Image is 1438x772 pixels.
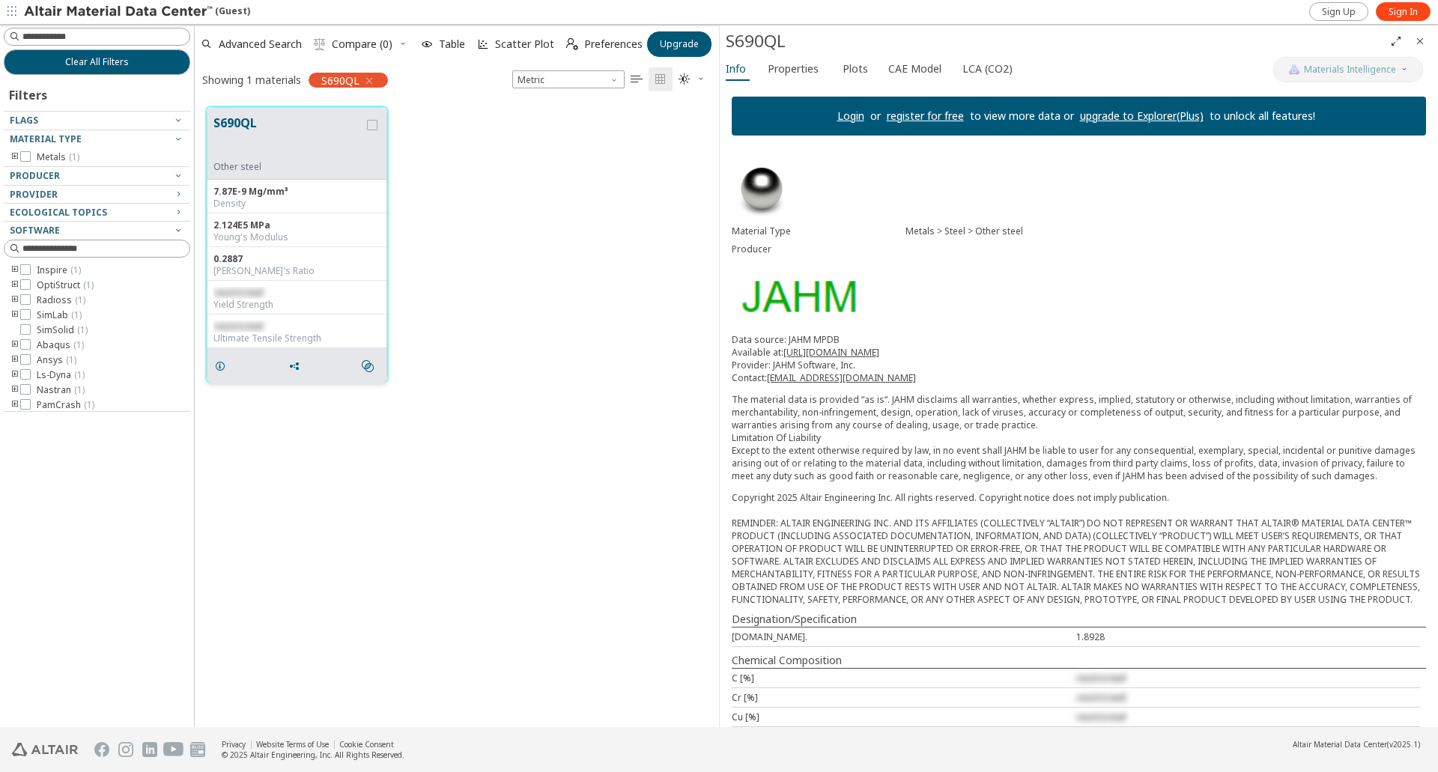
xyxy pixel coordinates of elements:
[1293,739,1387,750] span: Altair Material Data Center
[195,95,719,727] div: grid
[1288,64,1300,76] img: AI Copilot
[732,630,1076,643] div: [DOMAIN_NAME].
[732,711,1076,723] div: Cu [%]
[37,384,85,396] span: Nastran
[10,309,20,321] i: toogle group
[512,70,625,88] div: Unit System
[4,49,190,75] button: Clear All Filters
[69,151,79,163] span: ( 1 )
[10,399,20,411] i: toogle group
[37,309,82,321] span: SimLab
[207,351,239,381] button: Details
[74,368,85,381] span: ( 1 )
[37,354,76,366] span: Ansys
[202,73,301,87] div: Showing 1 materials
[584,39,643,49] span: Preferences
[10,354,20,366] i: toogle group
[213,186,380,198] div: 7.87E-9 Mg/mm³
[12,743,78,756] img: Altair Engineering
[222,739,246,750] a: Privacy
[1080,109,1204,123] a: upgrade to Explorer(Plus)
[37,151,79,163] span: Metals
[10,339,20,351] i: toogle group
[256,739,329,750] a: Website Terms of Use
[37,264,81,276] span: Inspire
[887,109,964,123] a: register for free
[213,114,364,161] button: S690QL
[4,75,55,111] div: Filters
[767,371,916,384] a: [EMAIL_ADDRESS][DOMAIN_NAME]
[4,130,190,148] button: Material Type
[321,73,359,87] span: S690QL
[213,332,380,344] div: Ultimate Tensile Strength
[10,264,20,276] i: toogle group
[66,353,76,366] span: ( 1 )
[673,67,712,91] button: Theme
[10,224,60,237] span: Software
[732,225,905,237] div: Material Type
[1408,29,1432,53] button: Close
[864,109,887,124] p: or
[4,204,190,222] button: Ecological Topics
[10,188,58,201] span: Provider
[10,206,107,219] span: Ecological Topics
[495,39,554,49] span: Scatter Plot
[213,231,380,243] div: Young's Modulus
[1076,630,1421,643] div: 1.8928
[964,109,1080,124] p: to view more data or
[1076,691,1126,704] span: restricted
[905,225,1426,237] div: Metals > Steel > Other steel
[75,294,85,306] span: ( 1 )
[732,491,1426,606] div: Copyright 2025 Altair Engineering Inc. All rights reserved. Copyright notice does not imply publi...
[37,294,85,306] span: Radioss
[355,351,386,381] button: Similar search
[625,67,649,91] button: Table View
[655,73,667,85] i: 
[37,369,85,381] span: Ls-Dyna
[37,399,94,411] span: PamCrash
[566,38,578,50] i: 
[1204,109,1321,124] p: to unlock all features!
[1384,29,1408,53] button: Full Screen
[213,299,380,311] div: Yield Strength
[768,57,819,81] span: Properties
[362,360,374,372] i: 
[439,39,465,49] span: Table
[314,38,326,50] i: 
[726,29,1384,53] div: S690QL
[24,4,215,19] img: Altair Material Data Center
[4,222,190,240] button: Software
[213,161,364,173] div: Other steel
[732,393,1426,482] p: The material data is provided “as is“. JAHM disclaims all warranties, whether express, implied, s...
[837,109,864,123] a: Login
[70,264,81,276] span: ( 1 )
[73,338,84,351] span: ( 1 )
[1322,6,1356,18] span: Sign Up
[4,112,190,130] button: Flags
[1309,2,1368,21] a: Sign Up
[1293,739,1420,750] div: (v2025.1)
[10,169,60,182] span: Producer
[647,31,712,57] button: Upgrade
[726,57,746,81] span: Info
[1076,672,1126,684] span: restricted
[282,351,313,381] button: Share
[10,114,38,127] span: Flags
[37,339,84,351] span: Abaqus
[732,243,905,255] div: Producer
[1304,64,1396,76] span: Materials Intelligence
[37,324,88,336] span: SimSolid
[213,253,380,265] div: 0.2887
[732,612,1426,627] div: Designation/Specification
[10,151,20,163] i: toogle group
[783,346,879,359] a: [URL][DOMAIN_NAME]
[1273,57,1423,82] button: AI CopilotMaterials Intelligence
[71,309,82,321] span: ( 1 )
[843,57,868,81] span: Plots
[65,56,129,68] span: Clear All Filters
[10,133,82,145] span: Material Type
[660,38,699,50] span: Upgrade
[732,691,1076,704] div: Cr [%]
[84,398,94,411] span: ( 1 )
[37,279,94,291] span: OptiStruct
